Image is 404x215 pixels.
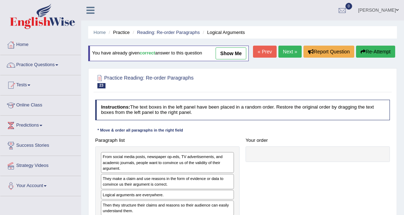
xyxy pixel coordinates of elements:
div: They make a claim and use reasons in the form of evidence or data to convince us their argument i... [101,174,234,189]
a: Online Class [0,95,81,113]
b: Instructions: [101,104,130,110]
a: Practice Questions [0,55,81,73]
button: Re-Attempt [356,46,395,58]
a: Reading: Re-order Paragraphs [137,30,200,35]
a: « Prev [253,46,276,58]
li: Practice [107,29,129,36]
a: Your Account [0,176,81,194]
a: Home [0,35,81,53]
span: 23 [97,83,105,88]
a: Tests [0,75,81,93]
b: correct [140,51,155,56]
a: Predictions [0,116,81,133]
h4: The text boxes in the left panel have been placed in a random order. Restore the original order b... [95,100,390,120]
h2: Practice Reading: Re-order Paragraphs [95,74,278,88]
li: Logical Arguments [201,29,245,36]
div: * Move & order all paragraphs in the right field [95,128,186,134]
a: Success Stories [0,136,81,153]
h4: Your order [246,138,390,143]
a: Strategy Videos [0,156,81,174]
div: Logical arguments are everywhere. [101,190,234,199]
div: From social media posts, newspaper op-eds, TV advertisements, and academic journals, people want ... [101,152,234,173]
a: Next » [278,46,302,58]
span: 0 [345,3,352,10]
a: Home [94,30,106,35]
h4: Paragraph list [95,138,240,143]
button: Report Question [303,46,354,58]
a: show me [216,47,246,59]
div: You have already given answer to this question [88,46,249,61]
